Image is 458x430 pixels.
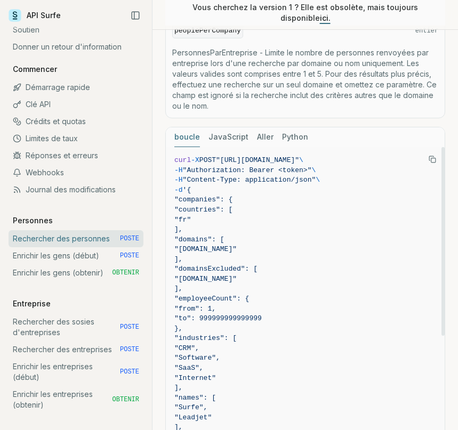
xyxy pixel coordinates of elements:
[257,132,274,141] font: Aller
[316,176,320,184] span: \
[311,166,316,174] span: \
[320,13,331,22] a: ici.
[26,185,116,194] font: Journal des modifications
[174,216,191,224] span: "fr"
[424,151,440,167] button: Copier le texte
[113,269,139,277] font: OBTENIR
[13,268,103,277] font: Enrichir les gens (obtenir)
[9,247,143,264] a: Enrichir les gens (début) POSTE
[9,38,143,55] a: Donner un retour d'information
[174,156,191,164] span: curl
[26,134,78,143] font: Limites de taux
[9,113,143,130] a: Crédits et quotas
[174,413,212,421] span: "Leadjet"
[26,100,51,109] font: Clé API
[174,275,237,283] span: "[DOMAIN_NAME]"
[174,344,199,352] span: "CRM",
[174,176,183,184] span: -H
[174,236,224,244] span: "domains": [
[9,358,143,386] a: Enrichir les entreprises (début) POSTE
[120,235,139,242] font: POSTE
[174,255,183,263] span: ],
[13,251,99,260] font: Enrichir les gens (début)
[299,156,303,164] span: \
[172,48,437,110] font: PersonnesParEntreprise - Limite le nombre de personnes renvoyées par entreprise lors d'une recher...
[13,42,122,51] font: Donner un retour d'information
[9,130,143,147] a: Limites de taux
[174,206,232,214] span: "countries": [
[183,176,316,184] span: "Content-Type: application/json"
[174,186,183,194] span: -d
[9,79,143,96] a: Démarrage rapide
[174,166,183,174] span: -H
[13,362,93,382] font: Enrichir les entreprises (début)
[174,305,216,313] span: "from": 1,
[174,374,216,382] span: "Internet"
[174,394,216,402] span: "names": [
[183,166,312,174] span: "Authorization: Bearer <token>"
[174,324,183,332] span: },
[13,299,51,308] font: Entreprise
[127,7,143,23] button: Réduire la barre latérale
[13,234,110,243] font: Rechercher des personnes
[216,156,299,164] span: "[URL][DOMAIN_NAME]"
[13,390,93,409] font: Enrichir les entreprises (obtenir)
[9,21,143,38] a: Soutien
[174,196,232,204] span: "companies": {
[120,346,139,353] font: POSTE
[9,341,143,358] a: Rechercher des entreprises POSTE
[9,7,61,23] a: API Surfe
[174,364,204,372] span: "SaaS",
[26,168,64,177] font: Webhooks
[9,386,143,413] a: Enrichir les entreprises (obtenir) OBTENIR
[26,83,90,92] font: Démarrage rapide
[13,64,57,74] font: Commencer
[26,117,86,126] font: Crédits et quotas
[120,368,139,376] font: POSTE
[9,313,143,341] a: Rechercher des sosies d'entreprises POSTE
[282,132,308,141] font: Python
[174,285,183,293] span: ],
[120,323,139,331] font: POSTE
[9,164,143,181] a: Webhooks
[174,265,258,273] span: "domainsExcluded": [
[120,252,139,259] font: POSTE
[13,216,53,225] font: Personnes
[174,295,249,303] span: "employeeCount": {
[174,334,237,342] span: "industries": [
[9,181,143,198] a: Journal des modifications
[174,314,262,322] span: "to": 999999999999999
[191,156,199,164] span: -X
[13,317,94,337] font: Rechercher des sosies d'entreprises
[174,384,183,392] span: ],
[183,186,191,194] span: '{
[26,151,98,160] font: Réponses et erreurs
[208,132,248,141] font: JavaScript
[13,25,39,34] font: Soutien
[9,230,143,247] a: Rechercher des personnes POSTE
[9,264,143,281] a: Enrichir les gens (obtenir) OBTENIR
[13,345,112,354] font: Rechercher des entreprises
[174,403,207,411] span: "Surfe",
[174,245,237,253] span: "[DOMAIN_NAME]"
[192,3,418,22] font: Vous cherchez la version 1 ? Elle est obsolète, mais toujours disponible
[174,354,220,362] span: "Software",
[172,24,243,38] code: peoplePerCompany
[199,156,216,164] span: POST
[174,225,183,233] span: ],
[415,27,438,35] font: entier
[27,11,61,20] font: API Surfe
[9,147,143,164] a: Réponses et erreurs
[113,396,139,403] font: OBTENIR
[174,132,200,141] font: boucle
[9,96,143,113] a: Clé API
